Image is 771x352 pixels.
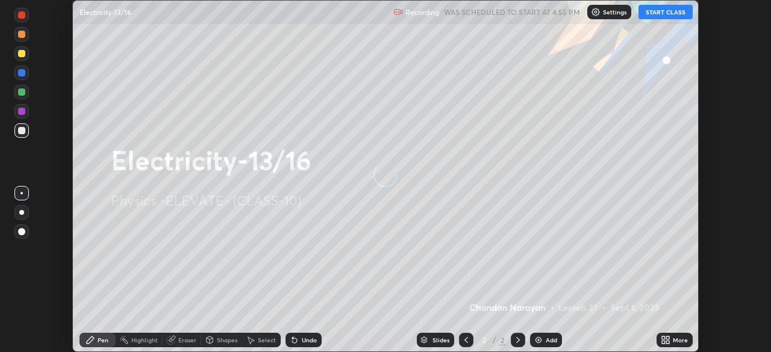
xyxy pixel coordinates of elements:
div: Eraser [178,337,196,343]
img: recording.375f2c34.svg [393,7,403,17]
button: START CLASS [638,5,693,19]
div: Undo [302,337,317,343]
div: More [673,337,688,343]
div: Shapes [217,337,237,343]
div: 2 [478,336,490,344]
h5: WAS SCHEDULED TO START AT 4:55 PM [444,7,580,17]
div: Select [258,337,276,343]
img: add-slide-button [534,335,543,345]
div: 2 [499,335,506,345]
p: Electricity-13/16 [80,7,131,17]
div: Slides [432,337,449,343]
p: Settings [603,9,626,15]
div: Highlight [131,337,158,343]
p: Recording [405,8,439,17]
div: Pen [98,337,108,343]
div: Add [546,337,557,343]
img: class-settings-icons [591,7,601,17]
div: / [493,336,496,344]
